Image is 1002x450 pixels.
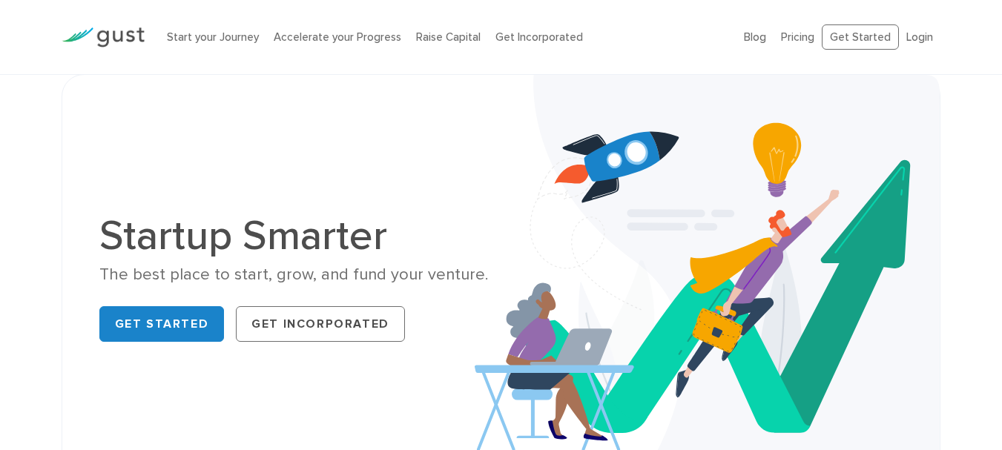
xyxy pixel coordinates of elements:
[62,27,145,47] img: Gust Logo
[744,30,766,44] a: Blog
[906,30,933,44] a: Login
[99,306,225,342] a: Get Started
[167,30,259,44] a: Start your Journey
[822,24,899,50] a: Get Started
[99,215,490,257] h1: Startup Smarter
[274,30,401,44] a: Accelerate your Progress
[495,30,583,44] a: Get Incorporated
[416,30,481,44] a: Raise Capital
[236,306,405,342] a: Get Incorporated
[781,30,814,44] a: Pricing
[99,264,490,285] div: The best place to start, grow, and fund your venture.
